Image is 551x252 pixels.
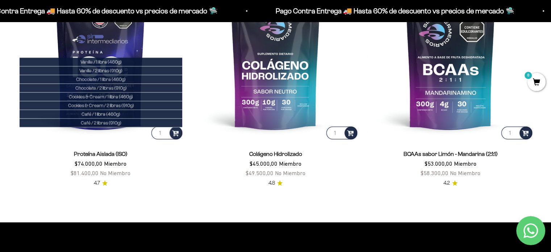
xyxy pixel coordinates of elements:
[443,179,450,187] span: 4.2
[268,179,275,187] span: 4.8
[249,151,302,157] a: Colágeno Hidrolizado
[268,179,283,187] a: 4.84.8 de 5.0 estrellas
[527,79,546,87] a: 0
[246,170,274,176] span: $49.500,00
[69,94,133,99] span: Cookies & Cream / 1 libra (460g)
[76,77,126,82] span: Chocolate / 1 libra (460g)
[94,179,108,187] a: 4.74.7 de 5.0 estrellas
[305,5,544,17] p: Pago Contra Entrega 🚚 Hasta 60% de descuento vs precios de mercado 🛸
[250,160,277,167] span: $45.000,00
[94,179,100,187] span: 4.7
[71,170,99,176] span: $81.400,00
[81,120,121,125] span: Café / 2 libras (910g)
[275,170,305,176] span: No Miembro
[425,160,452,167] span: $53.000,00
[82,111,120,117] span: Café / 1 libra (460g)
[100,170,130,176] span: No Miembro
[80,59,122,65] span: Vanilla / 1 libra (460g)
[454,160,476,167] span: Miembro
[524,71,533,80] mark: 0
[443,179,458,187] a: 4.24.2 de 5.0 estrellas
[74,151,128,157] a: Proteína Aislada (ISO)
[450,170,480,176] span: No Miembro
[79,68,122,73] span: Vanilla / 2 libras (910g)
[68,103,134,108] span: Cookies & Cream / 2 libras (910g)
[421,170,448,176] span: $58.300,00
[279,160,301,167] span: Miembro
[9,5,247,17] p: Pago Contra Entrega 🚚 Hasta 60% de descuento vs precios de mercado 🛸
[75,85,127,91] span: Chocolate / 2 libras (910g)
[104,160,126,167] span: Miembro
[404,151,498,157] a: BCAAs sabor Limón - Mandarina (2:1:1)
[75,160,103,167] span: $74.000,00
